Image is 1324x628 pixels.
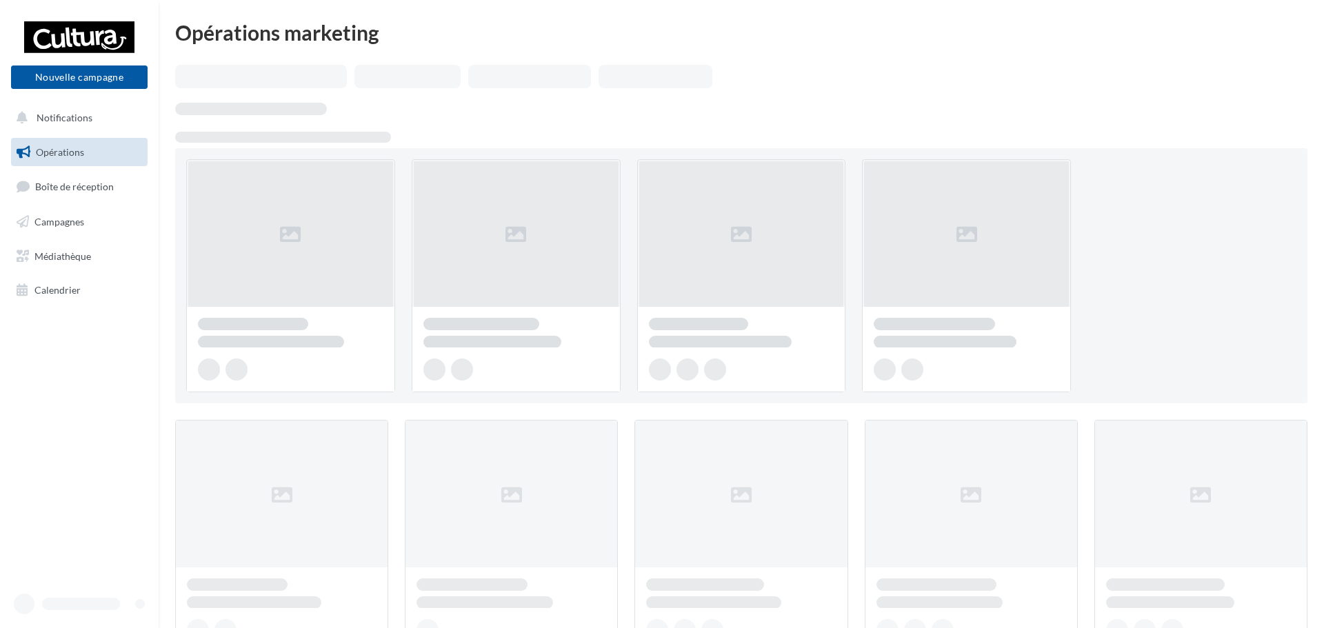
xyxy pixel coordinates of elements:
span: Boîte de réception [35,181,114,192]
a: Calendrier [8,276,150,305]
div: Opérations marketing [175,22,1307,43]
span: Calendrier [34,284,81,296]
a: Opérations [8,138,150,167]
span: Médiathèque [34,250,91,261]
span: Campagnes [34,216,84,227]
span: Notifications [37,112,92,123]
a: Médiathèque [8,242,150,271]
span: Opérations [36,146,84,158]
button: Nouvelle campagne [11,65,148,89]
a: Campagnes [8,207,150,236]
a: Boîte de réception [8,172,150,201]
button: Notifications [8,103,145,132]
